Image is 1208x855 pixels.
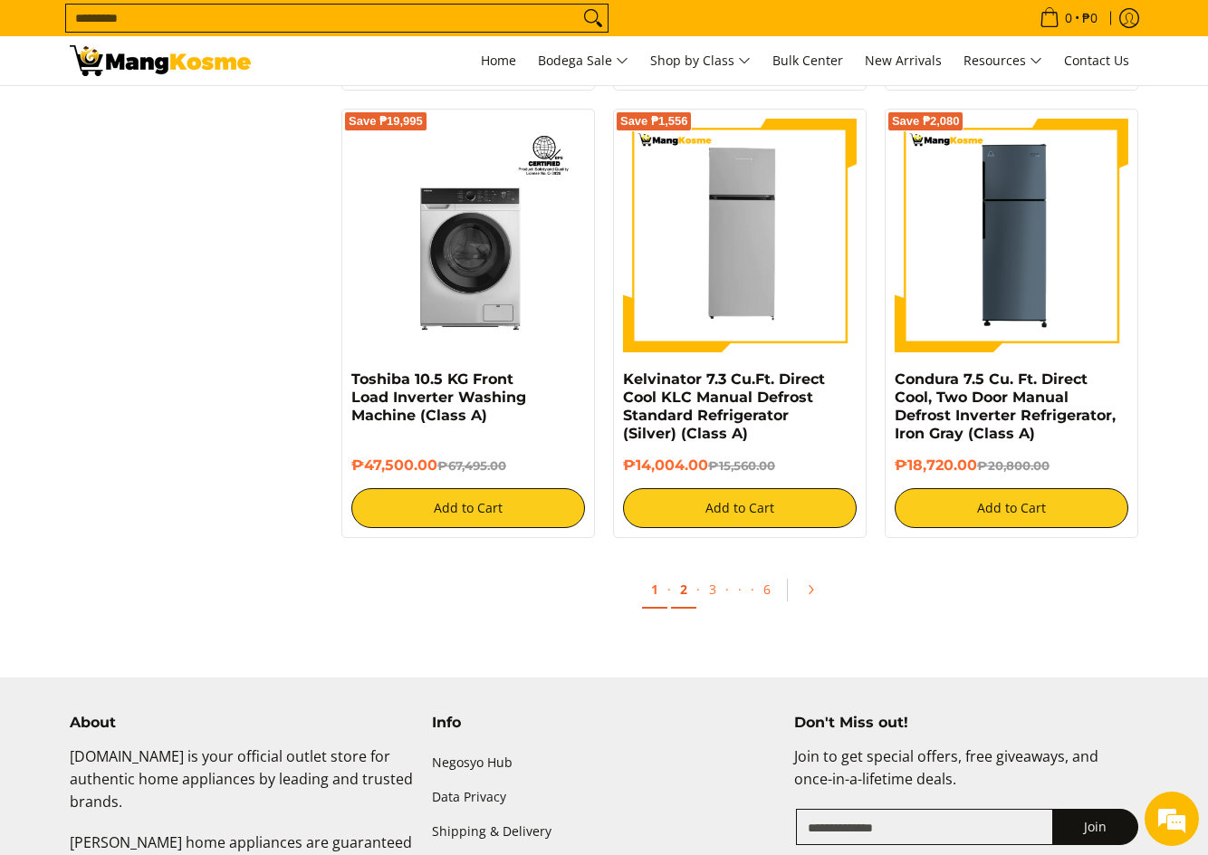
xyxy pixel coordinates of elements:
[297,9,340,53] div: Minimize live chat window
[729,572,751,607] span: ·
[1055,36,1138,85] a: Contact Us
[432,745,776,780] a: Negosyo Hub
[642,572,667,609] a: 1
[538,50,628,72] span: Bodega Sale
[472,36,525,85] a: Home
[650,50,751,72] span: Shop by Class
[351,370,526,424] a: Toshiba 10.5 KG Front Load Inverter Washing Machine (Class A)
[763,36,852,85] a: Bulk Center
[351,119,585,352] img: Toshiba 10.5 KG Front Load Inverter Washing Machine (Class A)
[794,714,1138,732] h4: Don't Miss out!
[895,488,1128,528] button: Add to Cart
[351,488,585,528] button: Add to Cart
[964,50,1042,72] span: Resources
[667,581,671,598] span: ·
[977,458,1050,473] del: ₱20,800.00
[725,581,729,598] span: ·
[94,101,304,125] div: Chat with us now
[351,456,585,475] h6: ₱47,500.00
[481,52,516,69] span: Home
[1079,12,1100,24] span: ₱0
[895,370,1116,442] a: Condura 7.5 Cu. Ft. Direct Cool, Two Door Manual Defrost Inverter Refrigerator, Iron Gray (Class A)
[1064,52,1129,69] span: Contact Us
[641,36,760,85] a: Shop by Class
[349,116,423,127] span: Save ₱19,995
[432,815,776,850] a: Shipping & Delivery
[865,52,942,69] span: New Arrivals
[105,228,250,411] span: We're online!
[772,52,843,69] span: Bulk Center
[70,45,251,76] img: Class A | Mang Kosme
[708,458,775,473] del: ₱15,560.00
[751,581,754,598] span: ·
[856,36,951,85] a: New Arrivals
[754,572,780,607] a: 6
[696,581,700,598] span: ·
[432,781,776,815] a: Data Privacy
[623,488,857,528] button: Add to Cart
[623,370,825,442] a: Kelvinator 7.3 Cu.Ft. Direct Cool KLC Manual Defrost Standard Refrigerator (Silver) (Class A)
[620,116,688,127] span: Save ₱1,556
[269,36,1138,85] nav: Main Menu
[1052,809,1138,845] button: Join
[9,495,345,558] textarea: Type your message and hit 'Enter'
[579,5,608,32] button: Search
[332,565,1147,623] ul: Pagination
[895,119,1128,352] img: condura-direct-cool-7.5-cubic-feet-2-door-manual-defrost-inverter-ref-iron-gray-full-view-mang-kosme
[671,572,696,609] a: 2
[1034,8,1103,28] span: •
[794,745,1138,809] p: Join to get special offers, free giveaways, and once-in-a-lifetime deals.
[432,714,776,732] h4: Info
[623,456,857,475] h6: ₱14,004.00
[623,119,857,352] img: Kelvinator 7.3 Cu.Ft. Direct Cool KLC Manual Defrost Standard Refrigerator (Silver) (Class A)
[892,116,960,127] span: Save ₱2,080
[700,572,725,607] a: 3
[954,36,1051,85] a: Resources
[437,458,506,473] del: ₱67,495.00
[70,714,414,732] h4: About
[70,745,414,831] p: [DOMAIN_NAME] is your official outlet store for authentic home appliances by leading and trusted ...
[529,36,638,85] a: Bodega Sale
[895,456,1128,475] h6: ₱18,720.00
[1062,12,1075,24] span: 0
